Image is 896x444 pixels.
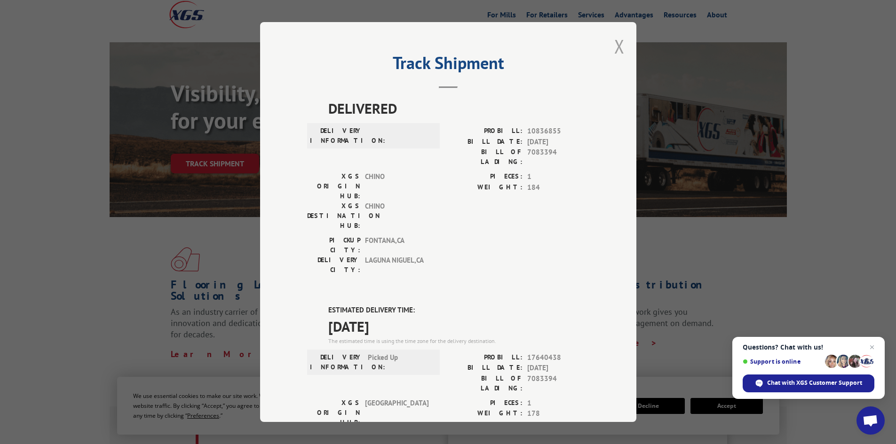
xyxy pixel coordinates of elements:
span: [DATE] [328,316,589,337]
h2: Track Shipment [307,56,589,74]
label: PROBILL: [448,352,523,363]
span: 1 [527,171,589,182]
span: CHINO [365,171,428,201]
span: Chat with XGS Customer Support [767,379,862,387]
label: XGS ORIGIN HUB: [307,398,360,428]
label: DELIVERY INFORMATION: [310,126,363,146]
span: CHINO [365,201,428,231]
label: PROBILL: [448,126,523,137]
label: BILL DATE: [448,137,523,148]
label: XGS DESTINATION HUB: [307,201,360,231]
span: 7083394 [527,147,589,167]
span: 178 [527,408,589,419]
span: [GEOGRAPHIC_DATA] [365,398,428,428]
span: 184 [527,182,589,193]
button: Close modal [614,34,625,59]
div: Chat with XGS Customer Support [743,374,874,392]
label: DELIVERY INFORMATION: [310,352,363,372]
span: 17640438 [527,352,589,363]
label: WEIGHT: [448,182,523,193]
span: FONTANA , CA [365,235,428,255]
label: PIECES: [448,171,523,182]
label: XGS ORIGIN HUB: [307,171,360,201]
span: 7083394 [527,374,589,393]
label: PICKUP CITY: [307,235,360,255]
label: DELIVERY CITY: [307,255,360,275]
span: [DATE] [527,137,589,148]
span: 1 [527,398,589,409]
span: DELIVERED [328,98,589,119]
span: Close chat [866,342,878,353]
label: ESTIMATED DELIVERY TIME: [328,305,589,316]
label: BILL OF LADING: [448,147,523,167]
label: BILL OF LADING: [448,374,523,393]
div: The estimated time is using the time zone for the delivery destination. [328,337,589,345]
label: BILL DATE: [448,363,523,374]
span: [DATE] [527,363,589,374]
span: Support is online [743,358,822,365]
span: Questions? Chat with us! [743,343,874,351]
span: 10836855 [527,126,589,137]
label: PIECES: [448,398,523,409]
div: Open chat [856,406,885,435]
label: WEIGHT: [448,408,523,419]
span: LAGUNA NIGUEL , CA [365,255,428,275]
span: Picked Up [368,352,431,372]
